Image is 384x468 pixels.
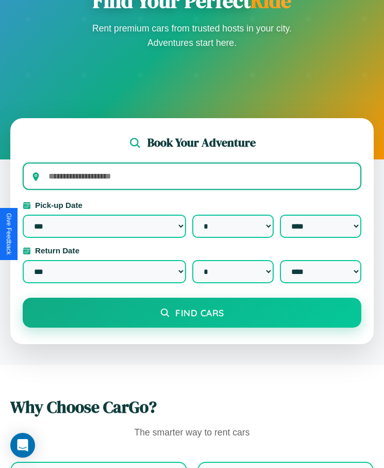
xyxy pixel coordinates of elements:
div: Open Intercom Messenger [10,433,35,458]
label: Return Date [23,246,361,255]
button: Find Cars [23,298,361,328]
div: Give Feedback [5,213,12,255]
p: Rent premium cars from trusted hosts in your city. Adventures start here. [89,21,295,50]
p: The smarter way to rent cars [10,425,374,441]
label: Pick-up Date [23,201,361,209]
h2: Book Your Adventure [147,135,256,151]
h2: Why Choose CarGo? [10,396,374,418]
